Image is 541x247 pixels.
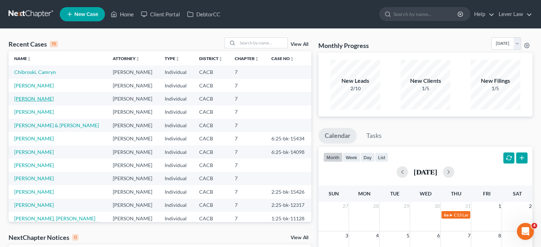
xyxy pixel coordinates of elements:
[360,152,375,162] button: day
[266,199,311,212] td: 2:25-bk-12317
[159,185,193,198] td: Individual
[495,8,532,21] a: Lever Law
[193,65,229,79] td: CACB
[107,212,159,225] td: [PERSON_NAME]
[137,8,184,21] a: Client Portal
[74,12,98,17] span: New Case
[318,41,369,50] h3: Monthly Progress
[393,7,458,21] input: Search by name...
[193,145,229,159] td: CACB
[405,231,410,240] span: 5
[136,57,140,61] i: unfold_more
[291,42,308,47] a: View All
[238,38,287,48] input: Search by name...
[229,92,266,105] td: 7
[14,109,54,115] a: [PERSON_NAME]
[193,159,229,172] td: CACB
[14,149,54,155] a: [PERSON_NAME]
[218,57,223,61] i: unfold_more
[72,234,79,241] div: 0
[14,69,56,75] a: Chibroski, Camryn
[199,56,223,61] a: Districtunfold_more
[107,92,159,105] td: [PERSON_NAME]
[107,8,137,21] a: Home
[159,159,193,172] td: Individual
[229,185,266,198] td: 7
[107,172,159,185] td: [PERSON_NAME]
[229,172,266,185] td: 7
[113,56,140,61] a: Attorneyunfold_more
[14,215,95,221] a: [PERSON_NAME], [PERSON_NAME]
[159,106,193,119] td: Individual
[159,79,193,92] td: Individual
[343,152,360,162] button: week
[107,145,159,159] td: [PERSON_NAME]
[193,185,229,198] td: CACB
[318,128,357,144] a: Calendar
[360,128,388,144] a: Tasks
[290,57,294,61] i: unfold_more
[401,77,450,85] div: New Clients
[436,231,440,240] span: 6
[266,185,311,198] td: 2:25-bk-15426
[107,132,159,145] td: [PERSON_NAME]
[341,202,349,210] span: 27
[165,56,180,61] a: Typeunfold_more
[419,190,431,197] span: Wed
[255,57,259,61] i: unfold_more
[193,172,229,185] td: CACB
[229,65,266,79] td: 7
[14,175,54,181] a: [PERSON_NAME]
[358,190,370,197] span: Mon
[517,223,534,240] iframe: Intercom live chat
[531,223,537,229] span: 4
[229,132,266,145] td: 7
[9,40,58,48] div: Recent Cases
[433,202,440,210] span: 30
[375,231,379,240] span: 4
[50,41,58,47] div: 15
[471,77,520,85] div: New Filings
[14,162,54,168] a: [PERSON_NAME]
[27,57,31,61] i: unfold_more
[159,199,193,212] td: Individual
[184,8,224,21] a: DebtorCC
[229,159,266,172] td: 7
[235,56,259,61] a: Chapterunfold_more
[271,56,294,61] a: Case Nounfold_more
[159,132,193,145] td: Individual
[14,56,31,61] a: Nameunfold_more
[444,212,448,218] span: 6a
[14,96,54,102] a: [PERSON_NAME]
[328,190,339,197] span: Sun
[528,202,532,210] span: 2
[159,65,193,79] td: Individual
[375,152,388,162] button: list
[107,106,159,119] td: [PERSON_NAME]
[14,135,54,141] a: [PERSON_NAME]
[291,235,308,240] a: View All
[467,231,471,240] span: 7
[403,202,410,210] span: 29
[451,190,461,197] span: Thu
[193,119,229,132] td: CACB
[193,132,229,145] td: CACB
[497,231,502,240] span: 8
[193,199,229,212] td: CACB
[229,106,266,119] td: 7
[229,212,266,225] td: 7
[159,172,193,185] td: Individual
[266,132,311,145] td: 6:25-bk-15434
[344,231,349,240] span: 3
[159,212,193,225] td: Individual
[401,85,450,92] div: 1/5
[323,152,343,162] button: month
[14,122,99,128] a: [PERSON_NAME] & [PERSON_NAME]
[107,79,159,92] td: [PERSON_NAME]
[159,92,193,105] td: Individual
[464,202,471,210] span: 31
[229,145,266,159] td: 7
[414,168,437,176] h2: [DATE]
[193,106,229,119] td: CACB
[193,79,229,92] td: CACB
